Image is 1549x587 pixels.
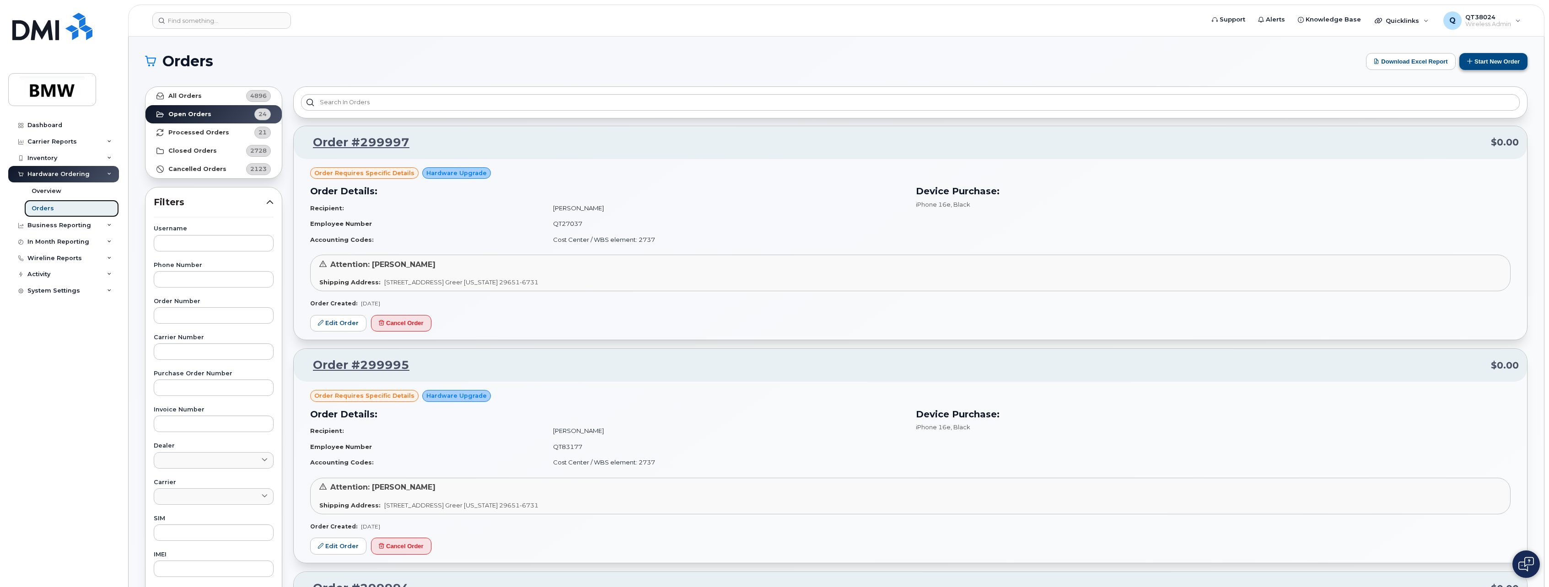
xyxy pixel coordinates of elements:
strong: Processed Orders [168,129,229,136]
span: [STREET_ADDRESS] Greer [US_STATE] 29651-6731 [384,502,538,509]
strong: Cancelled Orders [168,165,226,173]
label: Carrier [154,480,274,486]
span: Order requires Specific details [314,391,414,400]
strong: Accounting Codes: [310,459,374,466]
strong: Recipient: [310,204,344,212]
span: 4896 [250,91,267,100]
a: All Orders4896 [145,87,282,105]
button: Download Excel Report [1366,53,1456,70]
span: Hardware Upgrade [426,169,487,177]
label: Carrier Number [154,335,274,341]
span: $0.00 [1491,136,1519,149]
span: 2728 [250,146,267,155]
span: [DATE] [361,300,380,307]
td: [PERSON_NAME] [545,200,905,216]
strong: Order Created: [310,300,357,307]
label: Order Number [154,299,274,304]
strong: Order Created: [310,523,357,530]
a: Open Orders24 [145,105,282,123]
input: Search in orders [301,94,1520,111]
span: [DATE] [361,523,380,530]
strong: Shipping Address: [319,502,381,509]
a: Processed Orders21 [145,123,282,142]
h3: Device Purchase: [916,184,1511,198]
a: Cancelled Orders2123 [145,160,282,178]
button: Start New Order [1459,53,1527,70]
span: 2123 [250,165,267,173]
td: QT27037 [545,216,905,232]
span: Order requires Specific details [314,169,414,177]
a: Edit Order [310,538,366,555]
a: Edit Order [310,315,366,332]
button: Cancel Order [371,315,431,332]
span: 24 [258,110,267,118]
td: Cost Center / WBS element: 2737 [545,454,905,470]
h3: Order Details: [310,184,905,198]
span: Orders [162,54,213,68]
span: Filters [154,196,266,209]
label: Purchase Order Number [154,371,274,377]
a: Order #299997 [302,134,409,151]
span: iPhone 16e [916,423,951,431]
span: Attention: [PERSON_NAME] [330,260,436,269]
label: Dealer [154,443,274,449]
span: $0.00 [1491,359,1519,372]
strong: Closed Orders [168,147,217,155]
td: [PERSON_NAME] [545,423,905,439]
span: , Black [951,423,970,431]
label: Invoice Number [154,407,274,413]
td: Cost Center / WBS element: 2737 [545,232,905,248]
strong: Open Orders [168,111,211,118]
label: Phone Number [154,262,274,268]
button: Cancel Order [371,538,431,555]
strong: Employee Number [310,443,372,450]
strong: Employee Number [310,220,372,227]
label: SIM [154,516,274,522]
h3: Device Purchase: [916,407,1511,421]
strong: Accounting Codes: [310,236,374,243]
span: iPhone 16e [916,201,951,208]
span: 21 [258,128,267,137]
a: Closed Orders2728 [145,142,282,160]
strong: Recipient: [310,427,344,434]
span: Attention: [PERSON_NAME] [330,483,436,491]
span: Hardware Upgrade [426,391,487,400]
strong: Shipping Address: [319,278,381,286]
a: Order #299995 [302,357,409,374]
strong: All Orders [168,92,202,100]
td: QT83177 [545,439,905,455]
label: Username [154,226,274,232]
img: Open chat [1518,557,1534,571]
h3: Order Details: [310,407,905,421]
span: , Black [951,201,970,208]
label: IMEI [154,552,274,558]
span: [STREET_ADDRESS] Greer [US_STATE] 29651-6731 [384,278,538,286]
